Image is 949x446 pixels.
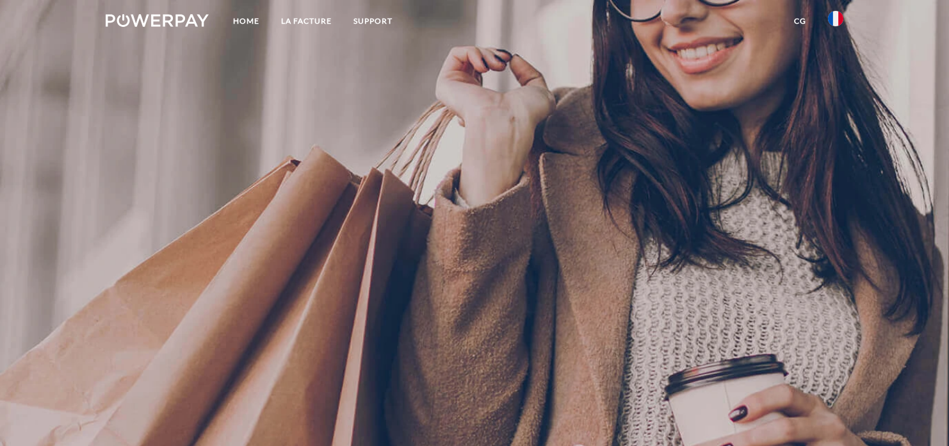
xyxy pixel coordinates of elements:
[106,14,209,27] img: logo-powerpay-white.svg
[222,10,270,33] a: Home
[343,10,403,33] a: Support
[783,10,817,33] a: CG
[270,10,343,33] a: LA FACTURE
[828,11,843,26] img: fr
